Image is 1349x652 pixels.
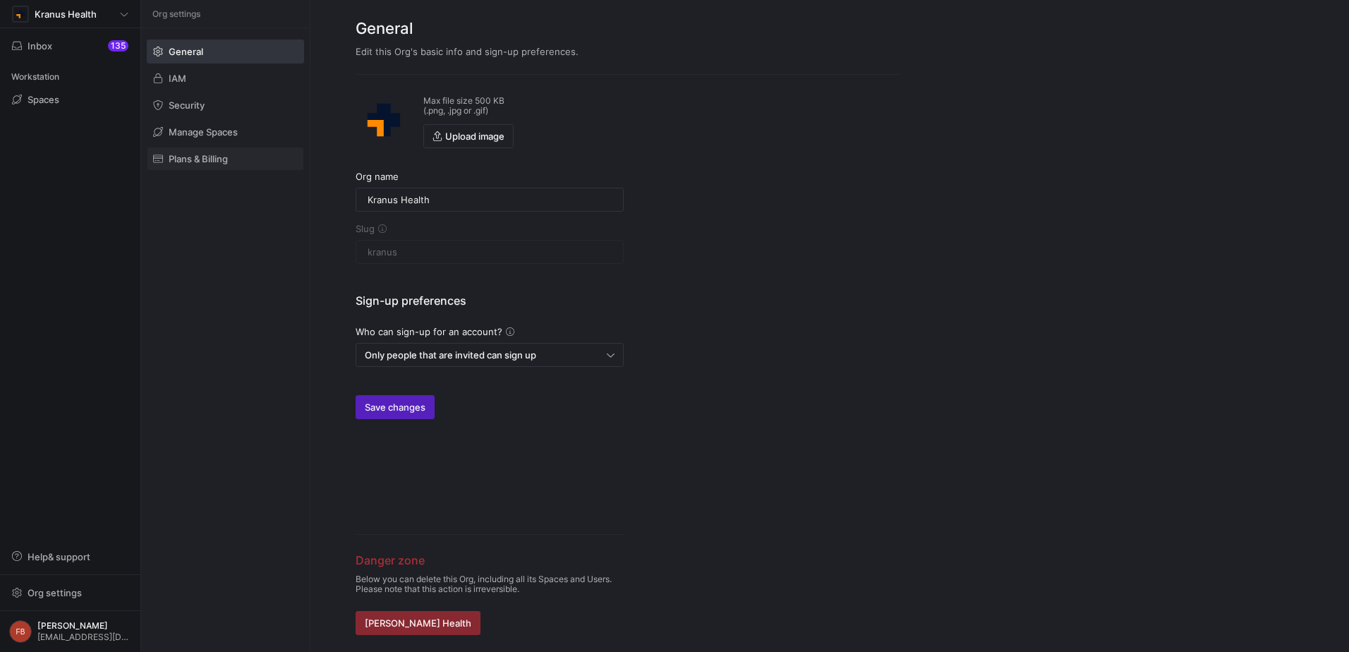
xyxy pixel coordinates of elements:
[6,617,135,646] button: FB[PERSON_NAME][EMAIL_ADDRESS][DOMAIN_NAME]
[169,73,186,84] span: IAM
[6,545,135,569] button: Help& support
[423,96,514,116] p: Max file size 500 KB (.png, .jpg or .gif)
[365,617,471,629] span: [PERSON_NAME] Health
[147,40,304,64] a: General
[445,131,504,142] span: Upload image
[6,581,135,605] button: Org settings
[37,632,131,642] span: [EMAIL_ADDRESS][DOMAIN_NAME]
[35,8,97,20] span: Kranus Health
[6,588,135,600] a: Org settings
[356,46,900,57] p: Edit this Org's basic info and sign-up preferences.
[356,171,399,182] span: Org name
[37,621,131,631] span: [PERSON_NAME]
[169,126,238,138] span: Manage Spaces
[365,349,536,361] span: Only people that are invited can sign up
[356,552,624,569] h3: Danger zone
[356,574,624,594] p: Below you can delete this Org, including all its Spaces and Users. Please note that this action i...
[356,92,412,148] img: https://storage.googleapis.com/y42-prod-data-exchange/images/RPxujLVyfKs3dYbCaMXym8FJVsr3YB0cxJXX...
[13,7,28,21] img: https://storage.googleapis.com/y42-prod-data-exchange/images/RPxujLVyfKs3dYbCaMXym8FJVsr3YB0cxJXX...
[169,153,228,164] span: Plans & Billing
[28,40,52,52] span: Inbox
[28,587,82,598] span: Org settings
[356,292,624,309] h3: Sign-up preferences
[6,34,135,58] button: Inbox135
[356,611,480,635] button: [PERSON_NAME] Health
[169,99,205,111] span: Security
[28,94,59,105] span: Spaces
[356,395,435,419] button: Save changes
[152,9,200,19] span: Org settings
[147,66,304,90] a: IAM
[9,620,32,643] div: FB
[356,17,900,40] h2: General
[147,147,304,171] a: Plans & Billing
[169,46,203,57] span: General
[28,551,90,562] span: Help & support
[423,124,514,148] button: Upload image
[147,120,304,144] a: Manage Spaces
[356,223,375,234] span: Slug
[6,66,135,87] div: Workstation
[147,93,304,117] a: Security
[108,40,128,52] div: 135
[365,402,425,413] span: Save changes
[356,326,502,337] span: Who can sign-up for an account?
[6,87,135,111] a: Spaces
